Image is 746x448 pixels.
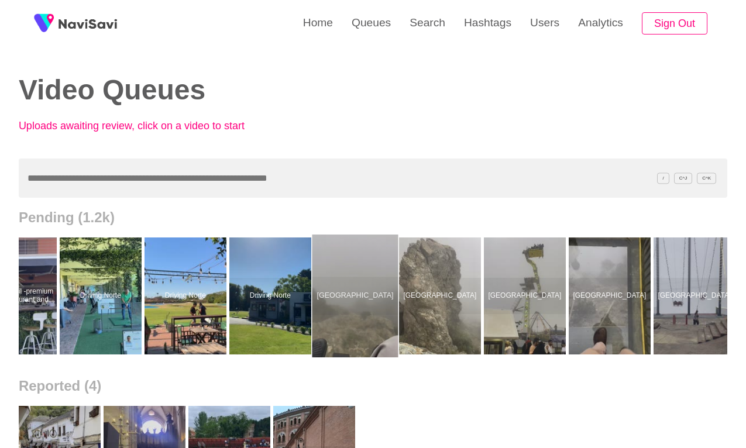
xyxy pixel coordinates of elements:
a: Driving NorteDriving Norte [60,237,145,354]
h2: Pending (1.2k) [19,209,727,226]
a: [GEOGRAPHIC_DATA]Prince Hussam Park [314,237,399,354]
a: [GEOGRAPHIC_DATA]Prince Hussam Park [484,237,569,354]
a: [GEOGRAPHIC_DATA]Prince Hussam Park [569,237,654,354]
img: fireSpot [59,18,117,29]
span: C^K [697,173,716,184]
span: C^J [674,173,693,184]
a: Driving NorteDriving Norte [229,237,314,354]
a: [GEOGRAPHIC_DATA]Prince Hussam Park [654,237,738,354]
button: Sign Out [642,12,707,35]
h2: Reported (4) [19,378,727,394]
a: Driving NorteDriving Norte [145,237,229,354]
h2: Video Queues [19,75,356,106]
img: fireSpot [29,9,59,38]
p: Uploads awaiting review, click on a video to start [19,120,276,132]
span: / [657,173,669,184]
a: [GEOGRAPHIC_DATA]Prince Hussam Park [399,237,484,354]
